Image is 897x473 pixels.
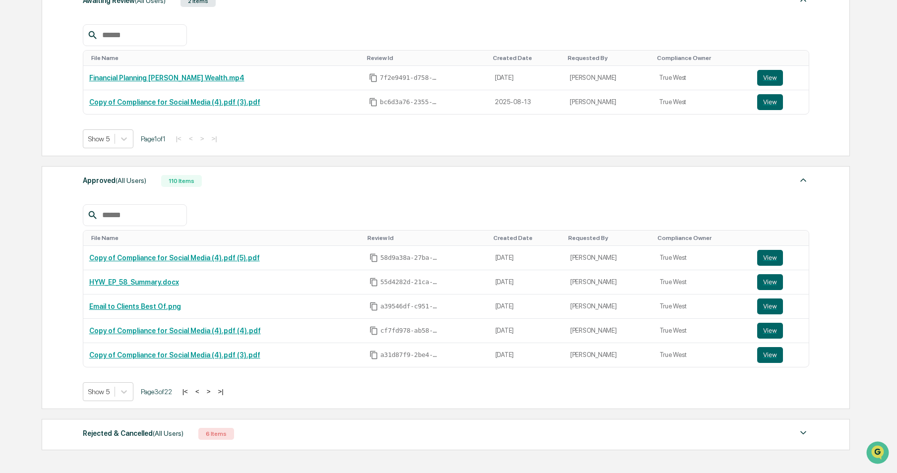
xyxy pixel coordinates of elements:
[380,254,440,262] span: 58d9a38a-27ba-416d-8e74-6971dc4a871e
[564,246,654,270] td: [PERSON_NAME]
[68,121,127,139] a: 🗄️Attestations
[10,76,28,94] img: 1746055101610-c473b297-6a78-478c-a979-82029cc54cd1
[89,327,261,335] a: Copy of Compliance for Social Media (4).pdf (4).pdf
[489,319,564,343] td: [DATE]
[654,246,751,270] td: True West
[369,326,378,335] span: Copy Id
[20,125,64,135] span: Preclearance
[82,125,123,135] span: Attestations
[153,429,183,437] span: (All Users)
[757,323,783,339] button: View
[369,73,378,82] span: Copy Id
[6,121,68,139] a: 🖐️Preclearance
[72,126,80,134] div: 🗄️
[564,270,654,295] td: [PERSON_NAME]
[564,90,653,114] td: [PERSON_NAME]
[369,302,378,311] span: Copy Id
[173,134,184,143] button: |<
[380,278,440,286] span: 55d4282d-21ca-488c-862b-278b5c818e0f
[83,427,183,440] div: Rejected & Cancelled
[10,21,180,37] p: How can we help?
[380,74,439,82] span: 7f2e9491-d758-45c0-808c-b2b57e2cc082
[186,134,196,143] button: <
[757,250,783,266] button: View
[658,235,747,241] div: Toggle SortBy
[797,427,809,439] img: caret
[197,134,207,143] button: >
[169,79,180,91] button: Start new chat
[493,55,560,61] div: Toggle SortBy
[10,145,18,153] div: 🔎
[215,387,227,396] button: >|
[89,278,179,286] a: HYW_EP_58_Summary.docx
[91,55,359,61] div: Toggle SortBy
[209,134,220,143] button: >|
[654,295,751,319] td: True West
[759,235,805,241] div: Toggle SortBy
[564,66,653,90] td: [PERSON_NAME]
[489,246,564,270] td: [DATE]
[10,126,18,134] div: 🖐️
[757,347,803,363] a: View
[91,235,359,241] div: Toggle SortBy
[657,55,747,61] div: Toggle SortBy
[757,298,783,314] button: View
[564,295,654,319] td: [PERSON_NAME]
[116,177,146,184] span: (All Users)
[179,387,191,396] button: |<
[865,440,892,467] iframe: Open customer support
[89,351,260,359] a: Copy of Compliance for Social Media (4).pdf (3).pdf
[26,45,164,56] input: Clear
[34,76,163,86] div: Start new chat
[653,90,751,114] td: True West
[89,302,181,310] a: Email to Clients Best Of.png
[568,235,650,241] div: Toggle SortBy
[757,274,803,290] a: View
[20,144,62,154] span: Data Lookup
[654,270,751,295] td: True West
[654,319,751,343] td: True West
[141,388,172,396] span: Page 3 of 22
[34,86,125,94] div: We're available if you need us!
[757,323,803,339] a: View
[757,298,803,314] a: View
[489,343,564,367] td: [DATE]
[192,387,202,396] button: <
[489,90,564,114] td: 2025-08-13
[89,74,244,82] a: Financial Planning [PERSON_NAME] Wealth.mp4
[369,278,378,287] span: Copy Id
[654,343,751,367] td: True West
[6,140,66,158] a: 🔎Data Lookup
[564,343,654,367] td: [PERSON_NAME]
[757,347,783,363] button: View
[757,94,803,110] a: View
[83,174,146,187] div: Approved
[564,319,654,343] td: [PERSON_NAME]
[89,98,260,106] a: Copy of Compliance for Social Media (4).pdf (3).pdf
[757,70,783,86] button: View
[380,98,439,106] span: bc6d3a76-2355-4cb1-9995-5a95691bd23d
[380,302,440,310] span: a39546df-c951-42f6-8b8c-31cf81296b4c
[757,94,783,110] button: View
[367,235,485,241] div: Toggle SortBy
[653,66,751,90] td: True West
[369,351,378,359] span: Copy Id
[89,254,260,262] a: Copy of Compliance for Social Media (4).pdf (5).pdf
[161,175,202,187] div: 110 Items
[493,235,560,241] div: Toggle SortBy
[380,327,440,335] span: cf7fd978-ab58-4051-945b-48e97580fe5d
[568,55,649,61] div: Toggle SortBy
[759,55,805,61] div: Toggle SortBy
[757,70,803,86] a: View
[204,387,214,396] button: >
[489,66,564,90] td: [DATE]
[70,168,120,176] a: Powered byPylon
[369,253,378,262] span: Copy Id
[757,274,783,290] button: View
[797,174,809,186] img: caret
[380,351,440,359] span: a31d87f9-2be4-4b39-a193-26113e73fe00
[757,250,803,266] a: View
[489,270,564,295] td: [DATE]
